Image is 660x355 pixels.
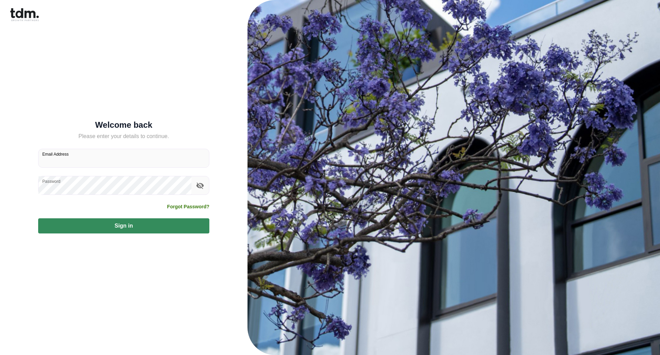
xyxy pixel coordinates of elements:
[38,218,209,233] button: Sign in
[167,203,209,210] a: Forgot Password?
[42,151,69,157] label: Email Address
[194,180,206,191] button: toggle password visibility
[42,178,60,184] label: Password
[38,122,209,128] h5: Welcome back
[38,132,209,140] h5: Please enter your details to continue.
